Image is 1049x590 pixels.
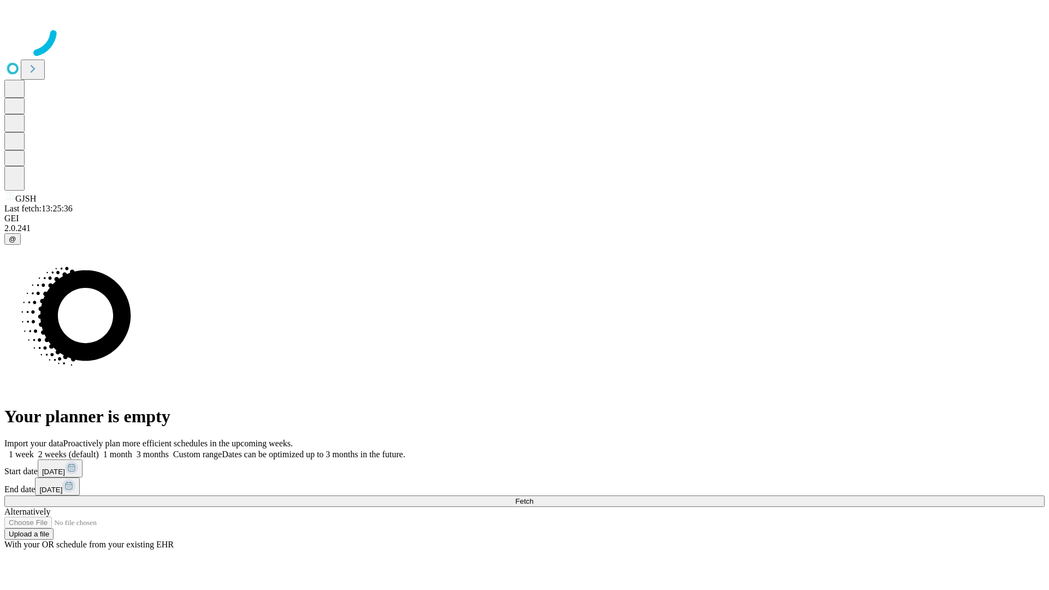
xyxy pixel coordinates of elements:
[137,450,169,459] span: 3 months
[4,223,1045,233] div: 2.0.241
[15,194,36,203] span: GJSH
[63,439,293,448] span: Proactively plan more efficient schedules in the upcoming weeks.
[4,459,1045,477] div: Start date
[38,459,82,477] button: [DATE]
[4,406,1045,427] h1: Your planner is empty
[4,540,174,549] span: With your OR schedule from your existing EHR
[4,528,54,540] button: Upload a file
[42,468,65,476] span: [DATE]
[4,507,50,516] span: Alternatively
[39,486,62,494] span: [DATE]
[4,439,63,448] span: Import your data
[515,497,533,505] span: Fetch
[4,214,1045,223] div: GEI
[4,477,1045,495] div: End date
[4,495,1045,507] button: Fetch
[9,450,34,459] span: 1 week
[222,450,405,459] span: Dates can be optimized up to 3 months in the future.
[4,233,21,245] button: @
[173,450,222,459] span: Custom range
[4,204,73,213] span: Last fetch: 13:25:36
[103,450,132,459] span: 1 month
[9,235,16,243] span: @
[38,450,99,459] span: 2 weeks (default)
[35,477,80,495] button: [DATE]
